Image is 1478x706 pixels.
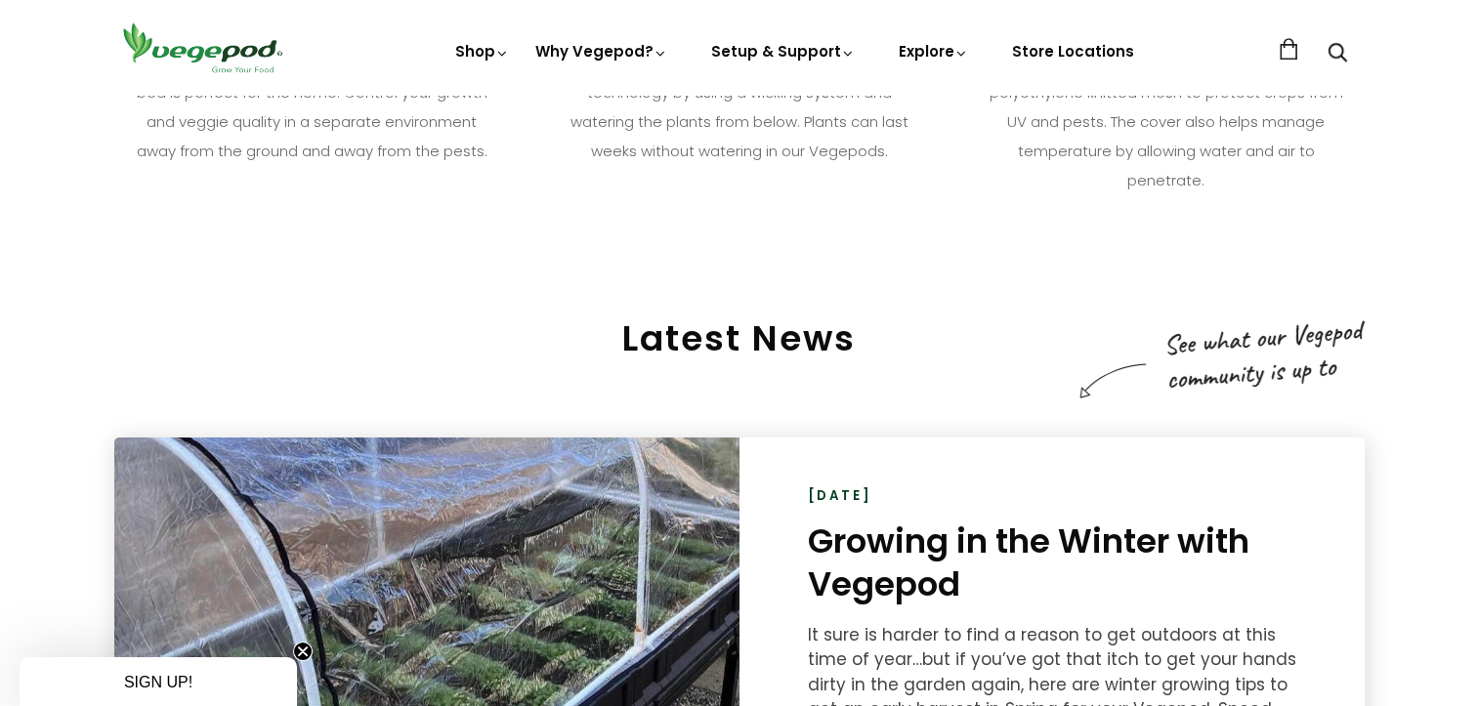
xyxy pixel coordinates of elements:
a: Search [1328,44,1347,64]
a: Explore [899,41,969,62]
img: Vegepod [114,20,290,75]
p: Veggie health is ensured with our self-watering technology by using a wicking system and watering... [558,49,919,166]
div: SIGN UP!Close teaser [20,657,297,706]
p: An easy to manage contained raised gardening bed is perfect for the home. Control your growth and... [131,49,492,166]
a: Setup & Support [711,41,856,62]
a: Why Vegepod? [535,41,668,62]
h2: Latest News [114,317,1365,359]
a: Growing in the Winter with Vegepod [808,518,1249,607]
button: Close teaser [293,642,313,661]
span: SIGN UP! [124,674,192,690]
p: A greenhouse in our backyard by using a polyethylene knitted mesh to protect crops from UV and pe... [986,49,1347,195]
time: [DATE] [808,486,872,506]
a: Store Locations [1012,41,1134,62]
a: Shop [455,41,510,62]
